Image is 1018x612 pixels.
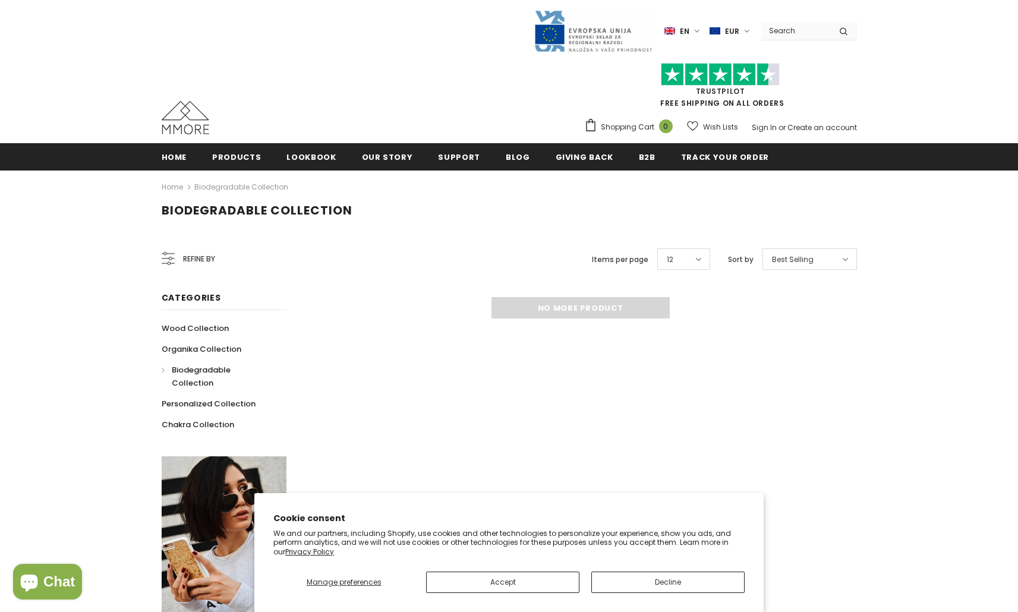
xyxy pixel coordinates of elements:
[584,68,857,108] span: FREE SHIPPING ON ALL ORDERS
[162,419,234,430] span: Chakra Collection
[506,152,530,163] span: Blog
[639,143,655,170] a: B2B
[696,86,745,96] a: Trustpilot
[584,118,679,136] a: Shopping Cart 0
[534,10,653,53] img: Javni Razpis
[661,63,780,86] img: Trust Pilot Stars
[728,254,754,266] label: Sort by
[681,143,769,170] a: Track your order
[162,143,187,170] a: Home
[162,414,234,435] a: Chakra Collection
[162,359,273,393] a: Biodegradable Collection
[667,254,673,266] span: 12
[438,143,480,170] a: support
[273,512,745,525] h2: Cookie consent
[162,292,221,304] span: Categories
[426,572,579,593] button: Accept
[438,152,480,163] span: support
[162,343,241,355] span: Organika Collection
[183,253,215,266] span: Refine by
[286,143,336,170] a: Lookbook
[362,152,413,163] span: Our Story
[680,26,689,37] span: en
[687,116,738,137] a: Wish Lists
[639,152,655,163] span: B2B
[506,143,530,170] a: Blog
[285,547,334,557] a: Privacy Policy
[779,122,786,133] span: or
[659,119,673,133] span: 0
[534,26,653,36] a: Javni Razpis
[162,180,183,194] a: Home
[725,26,739,37] span: EUR
[212,152,261,163] span: Products
[556,152,613,163] span: Giving back
[194,182,288,192] a: Biodegradable Collection
[162,152,187,163] span: Home
[162,202,352,219] span: Biodegradable Collection
[212,143,261,170] a: Products
[273,529,745,557] p: We and our partners, including Shopify, use cookies and other technologies to personalize your ex...
[307,577,382,587] span: Manage preferences
[162,101,209,134] img: MMORE Cases
[703,121,738,133] span: Wish Lists
[592,254,648,266] label: Items per page
[362,143,413,170] a: Our Story
[772,254,814,266] span: Best Selling
[162,318,229,339] a: Wood Collection
[762,22,830,39] input: Search Site
[286,152,336,163] span: Lookbook
[601,121,654,133] span: Shopping Cart
[273,572,414,593] button: Manage preferences
[556,143,613,170] a: Giving back
[162,323,229,334] span: Wood Collection
[787,122,857,133] a: Create an account
[681,152,769,163] span: Track your order
[591,572,745,593] button: Decline
[664,26,675,36] img: i-lang-1.png
[162,339,241,359] a: Organika Collection
[172,364,231,389] span: Biodegradable Collection
[162,393,256,414] a: Personalized Collection
[10,564,86,602] inbox-online-store-chat: Shopify online store chat
[162,398,256,409] span: Personalized Collection
[752,122,777,133] a: Sign In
